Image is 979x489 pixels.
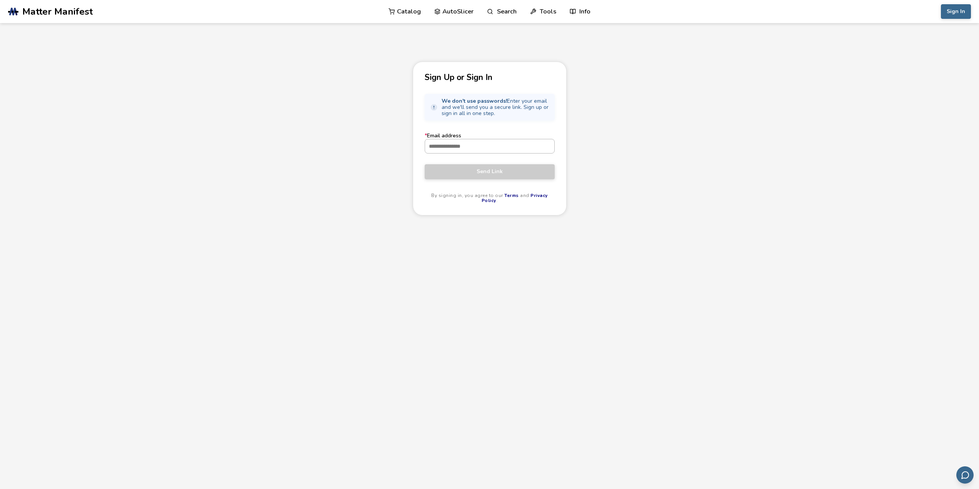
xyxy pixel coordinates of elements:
[430,169,549,175] span: Send Link
[442,97,507,105] strong: We don't use passwords!
[425,133,555,154] label: Email address
[425,164,555,179] button: Send Link
[956,466,974,484] button: Send feedback via email
[425,193,555,204] p: By signing in, you agree to our and .
[442,98,549,117] span: Enter your email and we'll send you a secure link. Sign up or sign in all in one step.
[425,73,555,82] p: Sign Up or Sign In
[941,4,971,19] button: Sign In
[22,6,93,17] span: Matter Manifest
[425,139,554,153] input: *Email address
[504,192,519,199] a: Terms
[482,192,548,204] a: Privacy Policy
